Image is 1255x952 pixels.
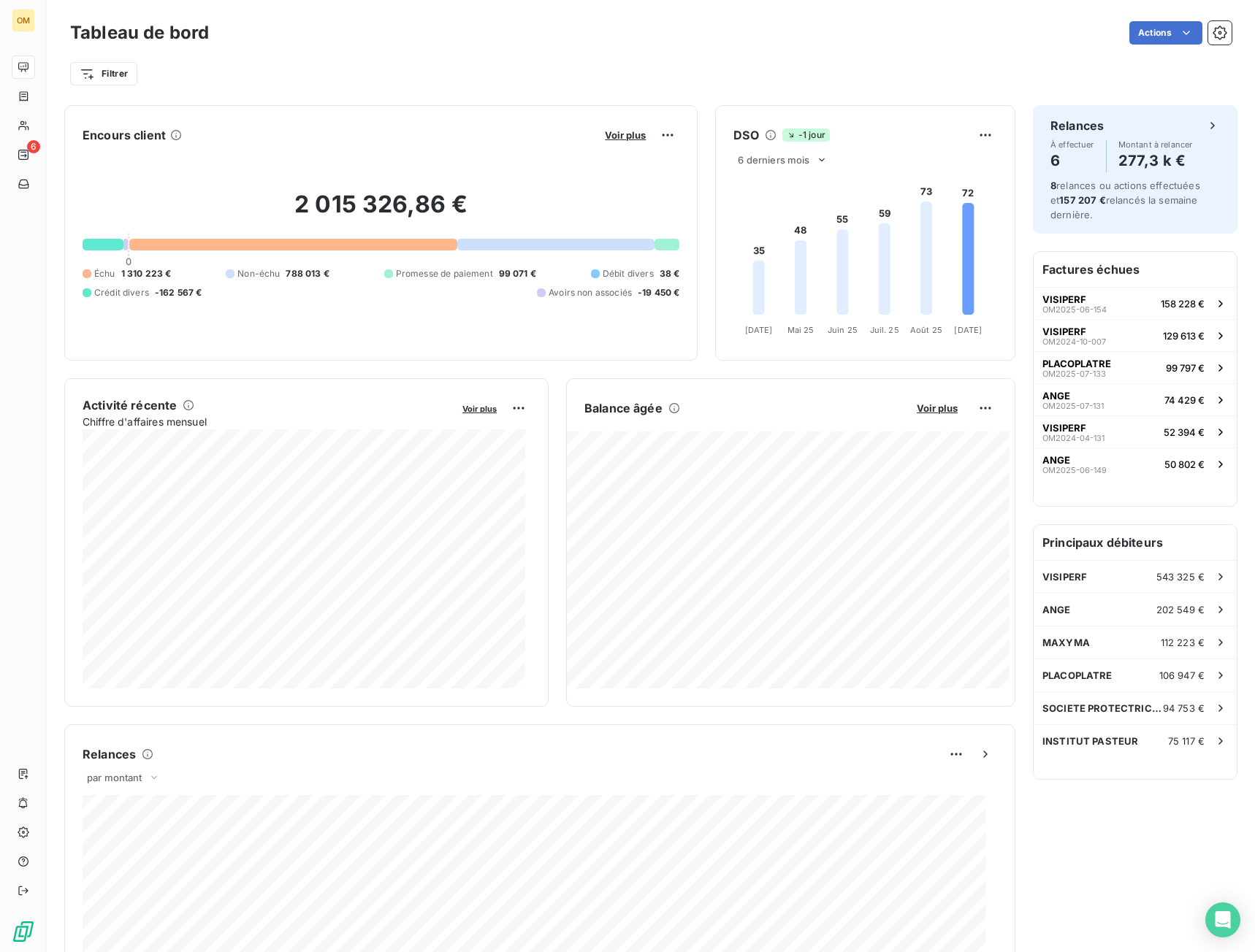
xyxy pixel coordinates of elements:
button: PLACOPLATREOM2025-07-13399 797 € [1034,351,1237,383]
span: MAXYMA [1042,637,1090,648]
span: VISIPERF [1042,571,1087,583]
button: Filtrer [70,62,137,85]
h6: Encours client [83,126,166,144]
span: SOCIETE PROTECTRICE DES ANIMAUX - SPA [1042,702,1163,714]
span: 99 797 € [1166,362,1205,374]
span: 0 [126,256,131,267]
span: Montant à relancer [1118,140,1193,149]
span: ANGE [1042,390,1070,402]
span: Avoirs non associés [549,286,632,299]
span: relances ou actions effectuées et relancés la semaine dernière. [1050,180,1200,220]
span: par montant [87,772,142,783]
span: Promesse de paiement [396,267,493,280]
span: 6 [27,140,40,153]
span: Débit divers [603,267,654,280]
button: ANGEOM2025-07-13174 429 € [1034,383,1237,415]
span: ANGE [1042,454,1070,466]
button: VISIPERFOM2024-10-007129 613 € [1034,319,1237,351]
span: À effectuer [1050,140,1094,149]
span: 1 310 223 € [121,267,172,280]
span: Non-échu [237,267,280,280]
span: OM2024-10-007 [1042,337,1106,346]
span: Chiffre d'affaires mensuel [83,414,452,429]
tspan: Juin 25 [828,325,858,335]
h6: DSO [733,126,758,144]
button: ANGEOM2025-06-14950 802 € [1034,448,1237,480]
span: 543 325 € [1156,571,1205,583]
span: VISIPERF [1042,326,1086,337]
span: 6 derniers mois [738,154,809,166]
button: Voir plus [600,128,650,142]
span: Échu [94,267,115,280]
span: -1 jour [782,128,830,142]
span: 157 207 € [1059,194,1105,206]
button: Actions [1129,21,1202,45]
h2: 2 015 326,86 € [83,190,679,234]
span: Voir plus [917,402,958,414]
span: 112 223 € [1161,637,1205,648]
span: PLACOPLATRE [1042,669,1113,681]
span: 129 613 € [1163,330,1205,342]
span: PLACOPLATRE [1042,358,1111,369]
h3: Tableau de bord [70,20,209,46]
h6: Principaux débiteurs [1034,525,1237,560]
button: VISIPERFOM2024-04-13152 394 € [1034,415,1237,448]
span: OM2024-04-131 [1042,434,1105,442]
span: 106 947 € [1159,669,1205,681]
h6: Activité récente [83,396,177,414]
tspan: [DATE] [745,325,773,335]
span: -19 450 € [638,286,679,299]
span: ANGE [1042,604,1071,615]
img: Logo LeanPay [12,920,35,943]
h6: Relances [83,745,136,763]
button: Voir plus [912,402,962,415]
span: VISIPERF [1042,422,1086,434]
span: 38 € [660,267,680,280]
span: 158 228 € [1161,298,1205,310]
h4: 277,3 k € [1118,149,1193,172]
button: Voir plus [458,402,501,415]
div: Open Intercom Messenger [1205,902,1240,937]
span: VISIPERF [1042,293,1086,305]
span: OM2025-06-149 [1042,466,1107,475]
span: -162 567 € [155,286,202,299]
h6: Factures échues [1034,252,1237,287]
span: 50 802 € [1164,458,1205,470]
span: 788 013 € [286,267,329,280]
span: Crédit divers [94,286,149,299]
div: OM [12,9,35,32]
tspan: Août 25 [910,325,942,335]
span: OM2025-07-131 [1042,402,1104,410]
h4: 6 [1050,149,1094,172]
span: OM2025-06-154 [1042,305,1107,314]
span: INSTITUT PASTEUR [1042,735,1138,747]
span: 8 [1050,180,1056,191]
span: 202 549 € [1156,604,1205,615]
span: 75 117 € [1168,735,1205,747]
span: 99 071 € [499,267,536,280]
span: Voir plus [462,404,497,414]
tspan: Mai 25 [787,325,815,335]
h6: Relances [1050,117,1104,134]
tspan: Juil. 25 [870,325,899,335]
span: 74 429 € [1164,394,1205,406]
button: VISIPERFOM2025-06-154158 228 € [1034,287,1237,319]
span: 94 753 € [1163,702,1205,714]
tspan: [DATE] [955,325,983,335]
span: 52 394 € [1164,426,1205,438]
span: Voir plus [605,129,646,141]
span: OM2025-07-133 [1042,369,1106,378]
h6: Balance âgée [584,399,663,417]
